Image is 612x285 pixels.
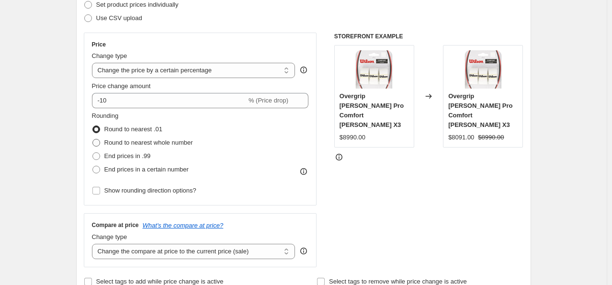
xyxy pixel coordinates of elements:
[104,139,193,146] span: Round to nearest whole number
[334,33,523,40] h6: STOREFRONT EXAMPLE
[104,166,189,173] span: End prices in a certain number
[249,97,288,104] span: % (Price drop)
[464,50,502,89] img: overgrip-2_80x.jpg
[92,233,127,240] span: Change type
[104,125,162,133] span: Round to nearest .01
[92,221,139,229] h3: Compare at price
[92,112,119,119] span: Rounding
[340,92,404,128] span: Overgrip [PERSON_NAME] Pro Comfort [PERSON_NAME] X3
[96,1,179,8] span: Set product prices individually
[92,52,127,59] span: Change type
[355,50,393,89] img: overgrip-2_80x.jpg
[104,152,151,160] span: End prices in .99
[96,14,142,22] span: Use CSV upload
[92,41,106,48] h3: Price
[92,82,151,90] span: Price change amount
[92,93,247,108] input: -15
[104,187,196,194] span: Show rounding direction options?
[329,278,467,285] span: Select tags to remove while price change is active
[299,65,308,75] div: help
[299,246,308,256] div: help
[448,133,474,142] div: $8091.00
[340,133,365,142] div: $8990.00
[448,92,512,128] span: Overgrip [PERSON_NAME] Pro Comfort [PERSON_NAME] X3
[143,222,224,229] button: What's the compare at price?
[96,278,224,285] span: Select tags to add while price change is active
[478,133,504,142] strike: $8990.00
